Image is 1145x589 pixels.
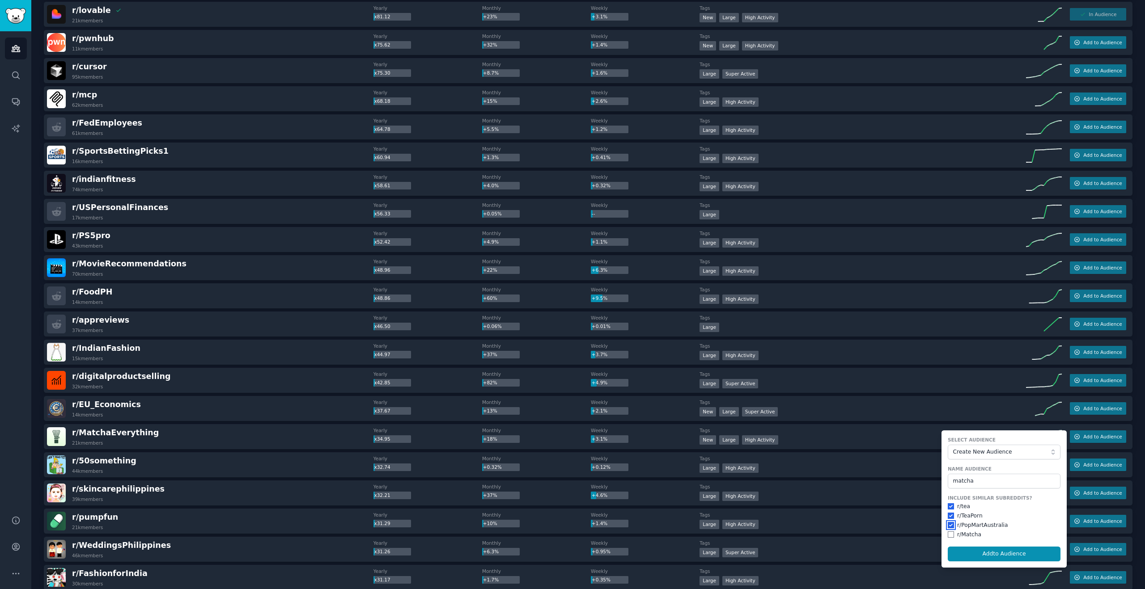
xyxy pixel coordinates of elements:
[482,230,591,236] dt: Monthly
[592,42,607,47] span: +1.4%
[700,154,719,163] div: Large
[72,468,103,474] div: 44k members
[482,399,591,405] dt: Monthly
[72,327,103,333] div: 37k members
[948,445,1060,460] button: Create New Audience
[591,5,700,11] dt: Weekly
[591,343,700,349] dt: Weekly
[374,98,390,104] span: x68.18
[1083,574,1122,581] span: Add to Audience
[483,267,497,273] span: +22%
[72,569,148,578] span: r/ FashionforIndia
[700,455,1026,462] dt: Tags
[373,512,482,518] dt: Yearly
[482,455,591,462] dt: Monthly
[47,540,66,559] img: WeddingsPhilippines
[592,211,595,216] span: --
[1083,462,1122,468] span: Add to Audience
[700,294,719,304] div: Large
[1070,93,1126,105] button: Add to Audience
[373,258,482,265] dt: Yearly
[47,89,66,108] img: mcp
[47,258,66,277] img: MovieRecommendations
[72,400,141,409] span: r/ EU_Economics
[482,315,591,321] dt: Monthly
[591,230,700,236] dt: Weekly
[373,568,482,574] dt: Yearly
[591,89,700,96] dt: Weekly
[700,210,719,219] div: Large
[374,492,390,498] span: x32.21
[700,540,1026,546] dt: Tags
[483,436,497,442] span: +18%
[374,324,390,329] span: x46.50
[1070,290,1126,302] button: Add to Audience
[700,379,719,388] div: Large
[483,98,497,104] span: +15%
[72,271,103,277] div: 70k members
[700,202,1026,208] dt: Tags
[483,183,499,188] span: +4.0%
[373,89,482,96] dt: Yearly
[722,238,759,248] div: High Activity
[1083,265,1122,271] span: Add to Audience
[483,352,497,357] span: +37%
[482,484,591,490] dt: Monthly
[483,324,502,329] span: +0.06%
[591,202,700,208] dt: Weekly
[591,174,700,180] dt: Weekly
[1070,261,1126,274] button: Add to Audience
[700,512,1026,518] dt: Tags
[592,295,607,301] span: +9.5%
[700,520,719,529] div: Large
[948,495,1060,501] label: Include Similar Subreddits?
[1070,36,1126,49] button: Add to Audience
[1070,205,1126,218] button: Add to Audience
[72,6,111,15] span: r/ lovable
[722,463,759,473] div: High Activity
[47,455,66,474] img: 50something
[483,42,497,47] span: +32%
[722,492,759,501] div: High Activity
[948,547,1060,562] button: Addto Audience
[1070,487,1126,499] button: Add to Audience
[482,540,591,546] dt: Monthly
[1083,405,1122,412] span: Add to Audience
[47,5,66,24] img: lovable
[592,464,611,470] span: +0.12%
[592,549,611,554] span: +0.95%
[592,155,611,160] span: +0.41%
[47,512,66,530] img: pumpfun
[72,344,140,353] span: r/ IndianFashion
[592,492,607,498] span: +4.6%
[700,61,1026,67] dt: Tags
[72,541,171,550] span: r/ WeddingsPhilippines
[700,399,1026,405] dt: Tags
[591,118,700,124] dt: Weekly
[374,211,390,216] span: x56.33
[700,484,1026,490] dt: Tags
[72,412,103,418] div: 14k members
[719,407,739,417] div: Large
[742,13,778,22] div: High Activity
[1070,149,1126,161] button: Add to Audience
[592,267,607,273] span: +6.3%
[72,552,103,559] div: 46k members
[591,371,700,377] dt: Weekly
[592,408,607,413] span: +2.1%
[373,174,482,180] dt: Yearly
[592,324,611,329] span: +0.01%
[72,90,97,99] span: r/ mcp
[72,524,103,530] div: 21k members
[1070,318,1126,330] button: Add to Audience
[722,351,759,360] div: High Activity
[591,146,700,152] dt: Weekly
[1083,377,1122,383] span: Add to Audience
[483,14,497,19] span: +23%
[1070,121,1126,133] button: Add to Audience
[72,456,136,465] span: r/ 50something
[482,512,591,518] dt: Monthly
[1083,67,1122,74] span: Add to Audience
[700,69,719,79] div: Large
[72,513,118,522] span: r/ pumpfun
